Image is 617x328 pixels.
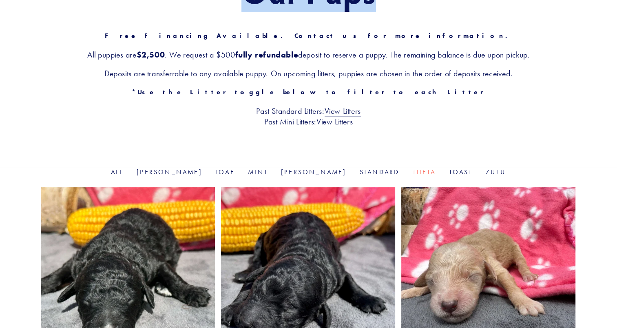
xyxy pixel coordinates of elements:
[413,168,436,176] a: Theta
[111,168,124,176] a: All
[449,168,473,176] a: Toast
[41,49,576,60] h3: All puppies are . We request a $500 deposit to reserve a puppy. The remaining balance is due upon...
[105,32,512,40] strong: Free Financing Available. Contact us for more information.
[325,106,361,117] a: View Litters
[281,168,347,176] a: [PERSON_NAME]
[137,168,202,176] a: [PERSON_NAME]
[215,168,235,176] a: Loaf
[41,106,576,127] h3: Past Standard Litters: Past Mini Litters:
[41,68,576,79] h3: Deposits are transferrable to any available puppy. On upcoming litters, puppies are chosen in the...
[132,88,485,96] strong: *Use the Litter toggle below to filter to each Litter
[316,117,353,127] a: View Litters
[235,50,299,60] strong: fully refundable
[248,168,268,176] a: Mini
[486,168,506,176] a: Zulu
[360,168,400,176] a: Standard
[136,50,165,60] strong: $2,500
